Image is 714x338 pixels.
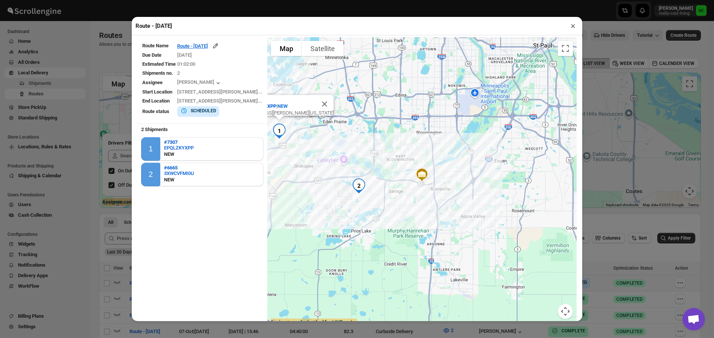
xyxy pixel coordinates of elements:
[177,97,262,105] div: [STREET_ADDRESS][PERSON_NAME]...
[142,89,172,95] span: Start Location
[269,318,294,328] img: Google
[269,318,294,328] a: Open this area in Google Maps (opens a new window)
[271,41,302,56] button: Show street map
[568,21,578,31] button: ×
[270,318,357,326] label: Assignee can be tracked for LIVE routes
[137,123,172,136] b: 2 Shipments
[316,95,334,113] button: Close
[180,107,216,115] button: SCHEDULED
[142,52,161,58] span: Due Date
[177,70,180,76] span: 2
[149,145,153,153] div: 1
[230,110,334,116] div: [STREET_ADDRESS][PERSON_NAME][US_STATE]
[558,41,573,56] button: Toggle fullscreen view
[142,109,169,114] span: Route status
[142,70,173,76] span: Shipments no.
[269,121,290,142] div: 1
[164,176,194,184] div: NEW
[177,42,219,50] button: Route - [DATE]
[136,22,172,30] h2: Route - [DATE]
[164,171,194,176] button: 3XWCVFMI0U
[164,139,178,145] b: #7307
[164,151,194,158] div: NEW
[164,165,178,171] b: #6665
[142,98,170,104] span: End Location
[230,103,334,110] div: |
[177,52,192,58] span: [DATE]
[142,43,169,48] span: Route Name
[302,41,343,56] button: Show satellite imagery
[177,88,262,96] div: [STREET_ADDRESS][PERSON_NAME]...
[149,170,153,179] div: 2
[164,139,194,145] button: #7307
[164,145,194,151] button: EPQLZKYXPP
[177,61,195,67] span: 01:02:00
[164,165,194,171] button: #6665
[558,304,573,319] button: Map camera controls
[142,61,176,67] span: Estimated Time
[682,308,705,330] div: Open chat
[277,103,288,109] span: NEW
[177,79,222,87] button: [PERSON_NAME]
[142,80,163,85] span: Assignee
[191,108,216,113] b: SCHEDULED
[348,175,369,196] div: 2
